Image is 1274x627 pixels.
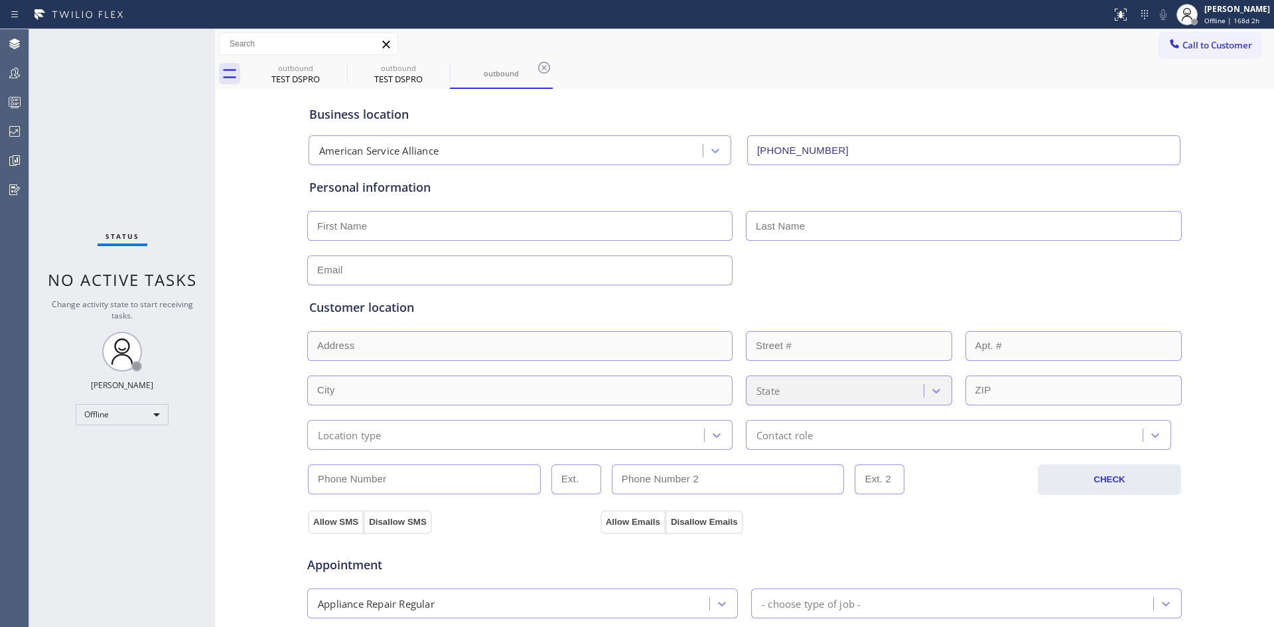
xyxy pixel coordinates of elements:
[1182,39,1252,51] span: Call to Customer
[855,464,904,494] input: Ext. 2
[1204,16,1259,25] span: Offline | 168d 2h
[307,255,733,285] input: Email
[307,331,733,361] input: Address
[1154,5,1172,24] button: Mute
[246,59,346,89] div: TEST DSPRO
[348,73,449,85] div: TEST DSPRO
[666,510,743,534] button: Disallow Emails
[1159,33,1261,58] button: Call to Customer
[246,63,346,73] div: outbound
[348,59,449,89] div: TEST DSPRO
[52,299,193,321] span: Change activity state to start receiving tasks.
[106,232,139,241] span: Status
[319,143,439,159] div: American Service Alliance
[309,178,1180,196] div: Personal information
[76,404,169,425] div: Offline
[309,105,1180,123] div: Business location
[307,376,733,405] input: City
[91,380,153,391] div: [PERSON_NAME]
[308,464,541,494] input: Phone Number
[746,211,1182,241] input: Last Name
[318,427,382,443] div: Location type
[246,73,346,85] div: TEST DSPRO
[1204,3,1270,15] div: [PERSON_NAME]
[762,596,861,611] div: - choose type of job -
[348,63,449,73] div: outbound
[965,331,1182,361] input: Apt. #
[746,331,952,361] input: Street #
[1038,464,1181,495] button: CHECK
[364,510,432,534] button: Disallow SMS
[307,211,733,241] input: First Name
[48,269,197,291] span: No active tasks
[756,427,813,443] div: Contact role
[965,376,1182,405] input: ZIP
[612,464,845,494] input: Phone Number 2
[747,135,1180,165] input: Phone Number
[309,299,1180,316] div: Customer location
[220,33,397,54] input: Search
[318,596,435,611] div: Appliance Repair Regular
[601,510,666,534] button: Allow Emails
[308,510,364,534] button: Allow SMS
[451,68,551,78] div: outbound
[307,556,597,574] span: Appointment
[551,464,601,494] input: Ext.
